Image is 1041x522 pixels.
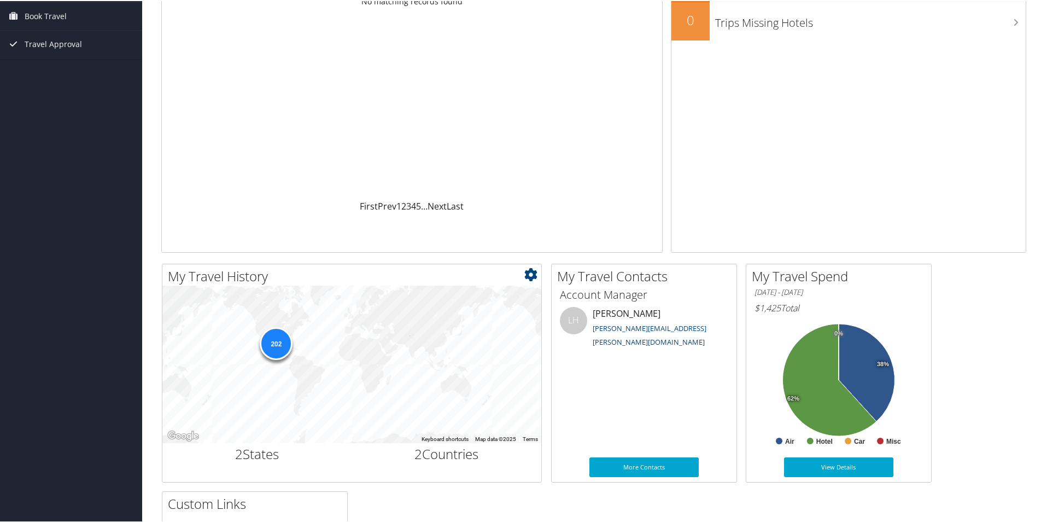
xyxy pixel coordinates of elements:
span: Book Travel [25,2,67,29]
a: 4 [411,199,416,211]
a: More Contacts [589,456,699,476]
h2: My Travel History [168,266,541,285]
h2: Custom Links [168,494,347,512]
a: Last [447,199,464,211]
h6: [DATE] - [DATE] [755,286,923,297]
div: 202 [260,326,293,359]
a: View Details [784,456,893,476]
a: 0Trips Missing Hotels [671,1,1026,39]
a: Open this area in Google Maps (opens a new window) [165,428,201,442]
text: Misc [886,437,901,444]
h6: Total [755,301,923,313]
text: Hotel [816,437,833,444]
h2: My Travel Contacts [557,266,736,285]
a: 3 [406,199,411,211]
a: Prev [378,199,396,211]
h2: 0 [671,10,710,28]
span: Travel Approval [25,30,82,57]
tspan: 0% [834,329,843,336]
span: … [421,199,428,211]
a: 2 [401,199,406,211]
h3: Trips Missing Hotels [715,9,1026,30]
img: Google [165,428,201,442]
span: 2 [235,444,243,462]
span: Map data ©2025 [475,435,516,441]
a: Next [428,199,447,211]
tspan: 62% [787,395,799,401]
h2: Countries [360,444,534,462]
h2: My Travel Spend [752,266,931,285]
a: 1 [396,199,401,211]
button: Keyboard shortcuts [422,434,469,442]
tspan: 38% [877,360,889,367]
text: Air [785,437,794,444]
a: [PERSON_NAME][EMAIL_ADDRESS][PERSON_NAME][DOMAIN_NAME] [593,322,706,346]
li: [PERSON_NAME] [554,306,734,351]
span: $1,425 [755,301,781,313]
text: Car [854,437,865,444]
h2: States [171,444,344,462]
div: LH [560,306,587,333]
span: 2 [414,444,422,462]
a: Terms (opens in new tab) [523,435,538,441]
h3: Account Manager [560,286,728,301]
a: 5 [416,199,421,211]
a: First [360,199,378,211]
